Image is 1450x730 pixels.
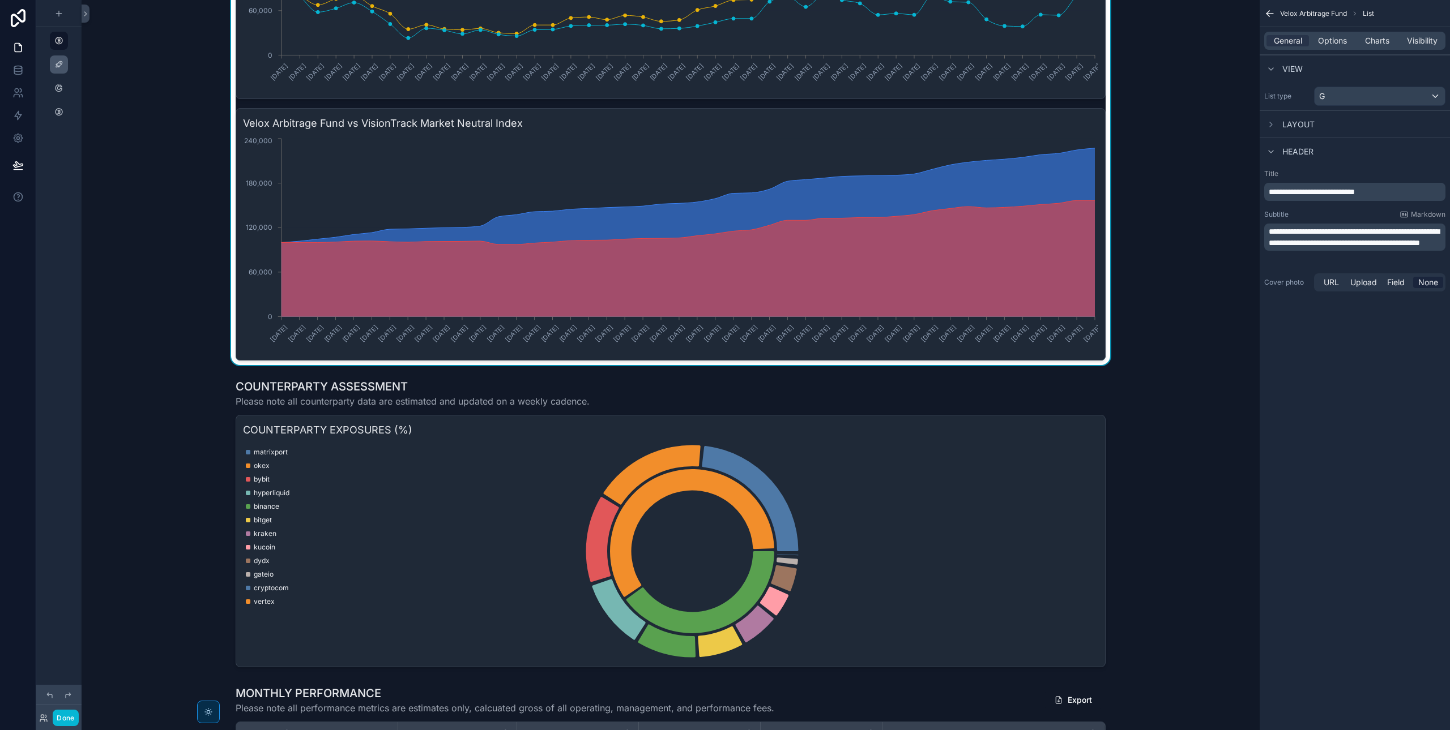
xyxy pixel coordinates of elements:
[243,115,1098,131] h3: Velox Arbitrage Fund vs VisionTrack Market Neutral Index
[249,268,272,276] tspan: 60,000
[1314,87,1445,106] button: G
[522,323,542,343] text: [DATE]
[739,62,759,82] text: [DATE]
[1264,169,1445,178] label: Title
[268,51,272,59] tspan: 0
[1363,9,1374,18] span: List
[1282,63,1303,75] span: View
[1264,92,1310,101] label: List type
[992,62,1012,82] text: [DATE]
[341,323,361,343] text: [DATE]
[287,62,308,82] text: [DATE]
[432,62,452,82] text: [DATE]
[246,223,272,231] tspan: 120,000
[974,62,994,82] text: [DATE]
[1282,119,1315,130] span: Layout
[558,323,578,343] text: [DATE]
[268,323,289,343] text: [DATE]
[829,323,850,343] text: [DATE]
[1028,323,1048,343] text: [DATE]
[1318,35,1347,46] span: Options
[775,62,795,82] text: [DATE]
[901,323,922,343] text: [DATE]
[865,62,886,82] text: [DATE]
[1407,35,1438,46] span: Visibility
[630,62,651,82] text: [DATE]
[612,323,633,343] text: [DATE]
[956,62,976,82] text: [DATE]
[486,62,506,82] text: [DATE]
[1010,323,1030,343] text: [DATE]
[395,62,416,82] text: [DATE]
[1387,277,1405,288] span: Field
[1010,62,1030,82] text: [DATE]
[269,62,289,82] text: [DATE]
[449,323,470,343] text: [DATE]
[1274,35,1302,46] span: General
[305,323,325,343] text: [DATE]
[244,136,272,145] tspan: 240,000
[323,62,344,82] text: [DATE]
[1064,62,1084,82] text: [DATE]
[811,62,831,82] text: [DATE]
[249,6,272,15] tspan: 60,000
[305,62,326,82] text: [DATE]
[1319,91,1325,102] span: G
[1282,146,1313,157] span: Header
[811,323,831,343] text: [DATE]
[883,62,903,82] text: [DATE]
[865,323,885,343] text: [DATE]
[359,62,379,82] text: [DATE]
[1264,224,1445,251] div: scrollable content
[468,62,488,82] text: [DATE]
[666,323,686,343] text: [DATE]
[937,62,958,82] text: [DATE]
[594,62,615,82] text: [DATE]
[504,323,524,343] text: [DATE]
[377,62,398,82] text: [DATE]
[649,62,669,82] text: [DATE]
[540,62,560,82] text: [DATE]
[287,323,307,343] text: [DATE]
[612,62,633,82] text: [DATE]
[450,62,470,82] text: [DATE]
[1046,323,1067,343] text: [DATE]
[1350,277,1377,288] span: Upload
[775,323,795,343] text: [DATE]
[739,323,759,343] text: [DATE]
[243,136,1098,353] div: chart
[1046,62,1067,82] text: [DATE]
[558,62,578,82] text: [DATE]
[648,323,668,343] text: [DATE]
[1082,323,1102,343] text: [DATE]
[685,62,705,82] text: [DATE]
[53,710,78,726] button: Done
[667,62,687,82] text: [DATE]
[1028,62,1048,82] text: [DATE]
[1400,210,1445,219] a: Markdown
[1264,278,1310,287] label: Cover photo
[919,62,940,82] text: [DATE]
[720,323,741,343] text: [DATE]
[594,323,615,343] text: [DATE]
[847,62,868,82] text: [DATE]
[901,62,922,82] text: [DATE]
[720,62,741,82] text: [DATE]
[413,323,433,343] text: [DATE]
[1082,62,1102,82] text: [DATE]
[576,323,596,343] text: [DATE]
[268,312,272,321] tspan: 0
[1324,277,1339,288] span: URL
[341,62,361,82] text: [DATE]
[1280,9,1347,18] span: Velox Arbitrage Fund
[1418,277,1438,288] span: None
[359,323,379,343] text: [DATE]
[702,62,723,82] text: [DATE]
[413,62,434,82] text: [DATE]
[829,62,850,82] text: [DATE]
[956,323,976,343] text: [DATE]
[1064,323,1084,343] text: [DATE]
[757,62,777,82] text: [DATE]
[377,323,398,343] text: [DATE]
[431,323,451,343] text: [DATE]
